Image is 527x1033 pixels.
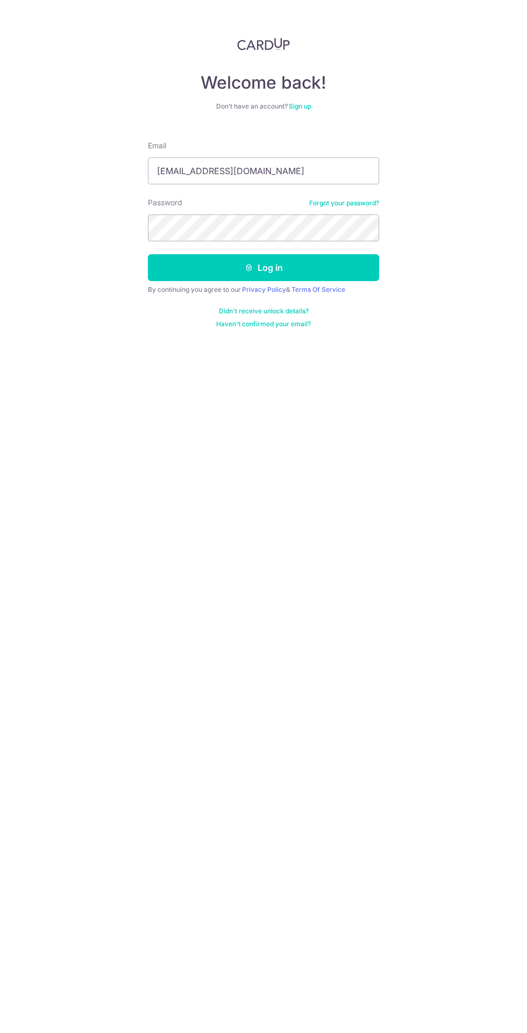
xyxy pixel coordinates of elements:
div: Don’t have an account? [148,102,379,111]
a: Didn't receive unlock details? [219,307,309,315]
a: Sign up [289,102,311,110]
a: Haven't confirmed your email? [216,320,311,328]
img: CardUp Logo [237,38,290,51]
label: Password [148,197,182,208]
a: Terms Of Service [291,285,345,293]
button: Log in [148,254,379,281]
input: Enter your Email [148,157,379,184]
label: Email [148,140,166,151]
h4: Welcome back! [148,72,379,94]
a: Privacy Policy [242,285,286,293]
div: By continuing you agree to our & [148,285,379,294]
a: Forgot your password? [309,199,379,207]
